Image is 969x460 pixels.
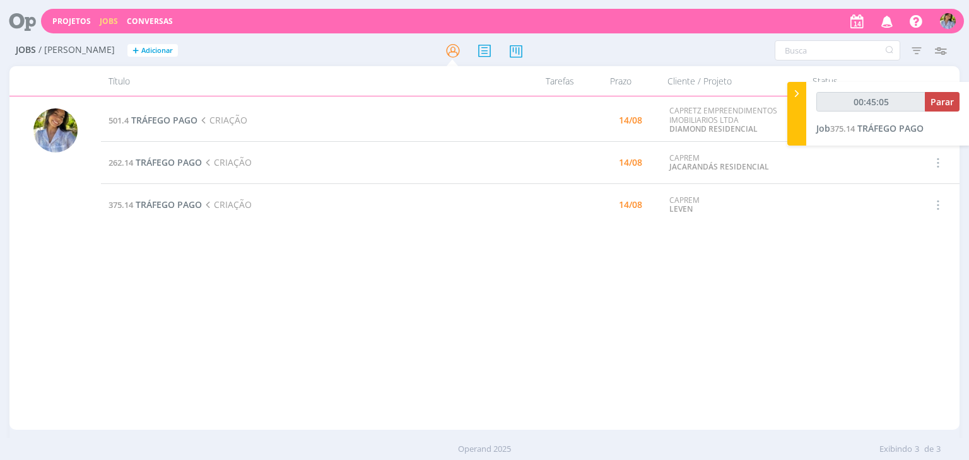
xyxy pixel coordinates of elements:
span: CRIAÇÃO [197,114,247,126]
a: JACARANDÁS RESIDENCIAL [669,161,769,172]
button: Parar [925,92,960,112]
button: A [939,10,956,32]
a: DIAMOND RESIDENCIAL [669,124,758,134]
a: Conversas [127,16,173,26]
div: CAPRETZ EMPREENDIMENTOS IMOBILIARIOS LTDA [669,106,799,134]
div: CAPREM [669,154,799,172]
div: Tarefas [506,66,582,96]
a: 375.14TRÁFEGO PAGO [109,198,202,210]
a: Projetos [52,16,91,26]
span: TRÁFEGO PAGO [136,198,202,210]
span: Exibindo [879,443,912,456]
a: Job375.14TRÁFEGO PAGO [816,122,924,134]
button: Conversas [123,16,177,26]
span: TRÁFEGO PAGO [857,122,924,134]
span: 3 [936,443,941,456]
div: Status [805,66,912,96]
span: TRÁFEGO PAGO [131,114,197,126]
span: + [132,44,139,57]
span: TRÁFEGO PAGO [136,156,202,168]
span: 3 [915,443,919,456]
a: Jobs [100,16,118,26]
input: Busca [775,40,900,60]
div: 14/08 [619,200,642,209]
img: A [33,108,78,152]
div: Prazo [582,66,660,96]
a: 262.14TRÁFEGO PAGO [109,156,202,168]
span: CRIAÇÃO [202,156,251,168]
div: 14/08 [619,116,642,125]
span: Parar [931,96,954,108]
span: Adicionar [141,47,173,55]
span: CRIAÇÃO [202,198,251,210]
a: 501.4TRÁFEGO PAGO [109,114,197,126]
div: 14/08 [619,158,642,167]
img: A [940,13,956,29]
div: Título [101,66,505,96]
button: Jobs [96,16,122,26]
span: 375.14 [830,123,855,134]
div: Cliente / Projeto [660,66,805,96]
div: CAPREM [669,196,799,214]
span: / [PERSON_NAME] [38,45,115,55]
button: Projetos [49,16,95,26]
span: 501.4 [109,115,129,126]
span: 262.14 [109,157,133,168]
button: +Adicionar [127,44,178,57]
span: 375.14 [109,199,133,210]
span: Jobs [16,45,36,55]
a: LEVEN [669,204,693,214]
span: de [924,443,934,456]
